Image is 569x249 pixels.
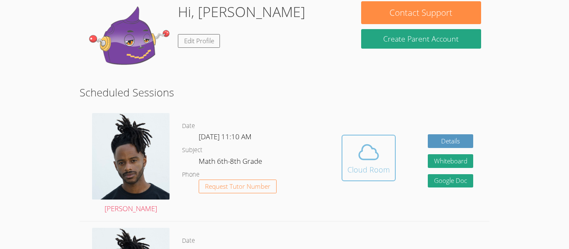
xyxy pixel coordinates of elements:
[428,134,474,148] a: Details
[182,170,200,180] dt: Phone
[182,121,195,131] dt: Date
[361,29,481,49] button: Create Parent Account
[92,113,170,215] a: [PERSON_NAME]
[361,1,481,24] button: Contact Support
[199,132,252,141] span: [DATE] 11:10 AM
[205,183,270,190] span: Request Tutor Number
[199,155,264,170] dd: Math 6th-8th Grade
[92,113,170,199] img: Portrait.jpg
[342,135,396,181] button: Cloud Room
[428,154,474,168] button: Whiteboard
[178,34,220,48] a: Edit Profile
[178,1,305,22] h1: Hi, [PERSON_NAME]
[88,1,171,84] img: default.png
[182,236,195,246] dt: Date
[199,180,277,193] button: Request Tutor Number
[182,145,202,155] dt: Subject
[428,174,474,188] a: Google Doc
[80,84,489,100] h2: Scheduled Sessions
[347,164,390,175] div: Cloud Room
